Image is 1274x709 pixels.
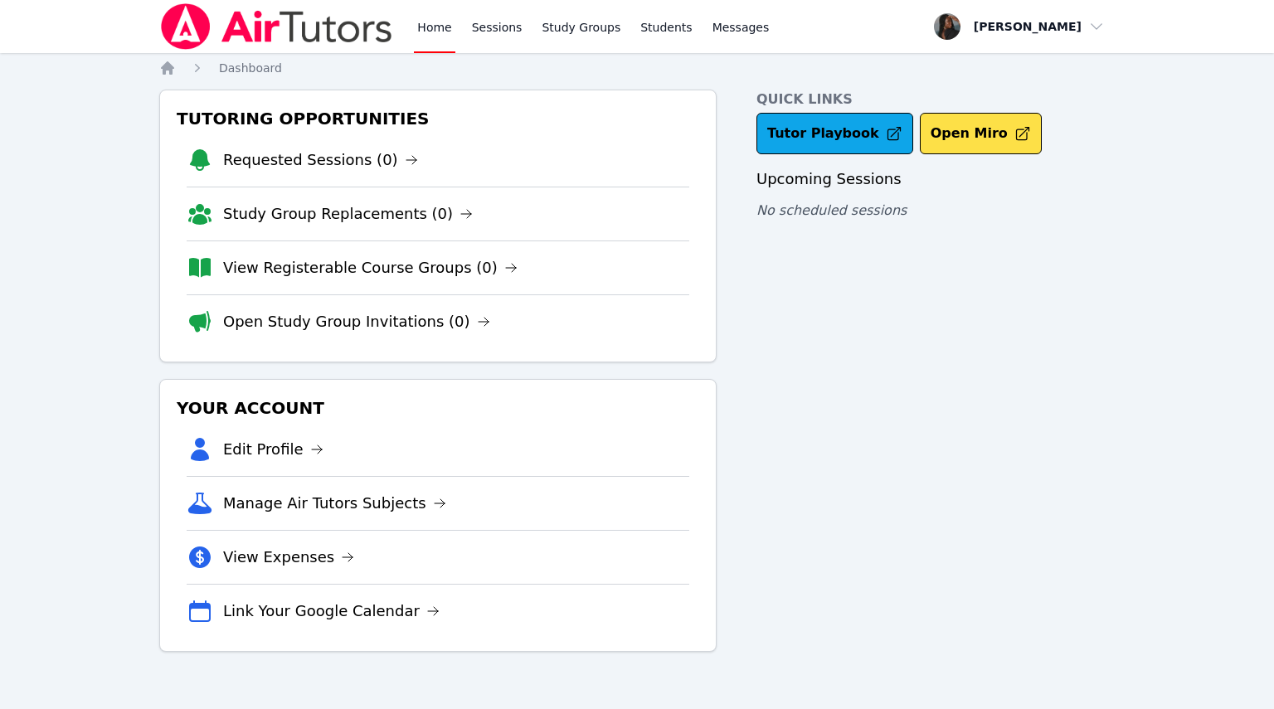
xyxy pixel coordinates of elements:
[223,256,518,279] a: View Registerable Course Groups (0)
[756,202,907,218] span: No scheduled sessions
[712,19,770,36] span: Messages
[756,90,1115,109] h4: Quick Links
[223,438,323,461] a: Edit Profile
[223,600,440,623] a: Link Your Google Calendar
[223,148,418,172] a: Requested Sessions (0)
[756,168,1115,191] h3: Upcoming Sessions
[219,61,282,75] span: Dashboard
[223,202,473,226] a: Study Group Replacements (0)
[223,310,490,333] a: Open Study Group Invitations (0)
[159,3,394,50] img: Air Tutors
[920,113,1042,154] button: Open Miro
[223,546,354,569] a: View Expenses
[173,393,703,423] h3: Your Account
[223,492,446,515] a: Manage Air Tutors Subjects
[159,60,1115,76] nav: Breadcrumb
[756,113,913,154] a: Tutor Playbook
[219,60,282,76] a: Dashboard
[173,104,703,134] h3: Tutoring Opportunities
